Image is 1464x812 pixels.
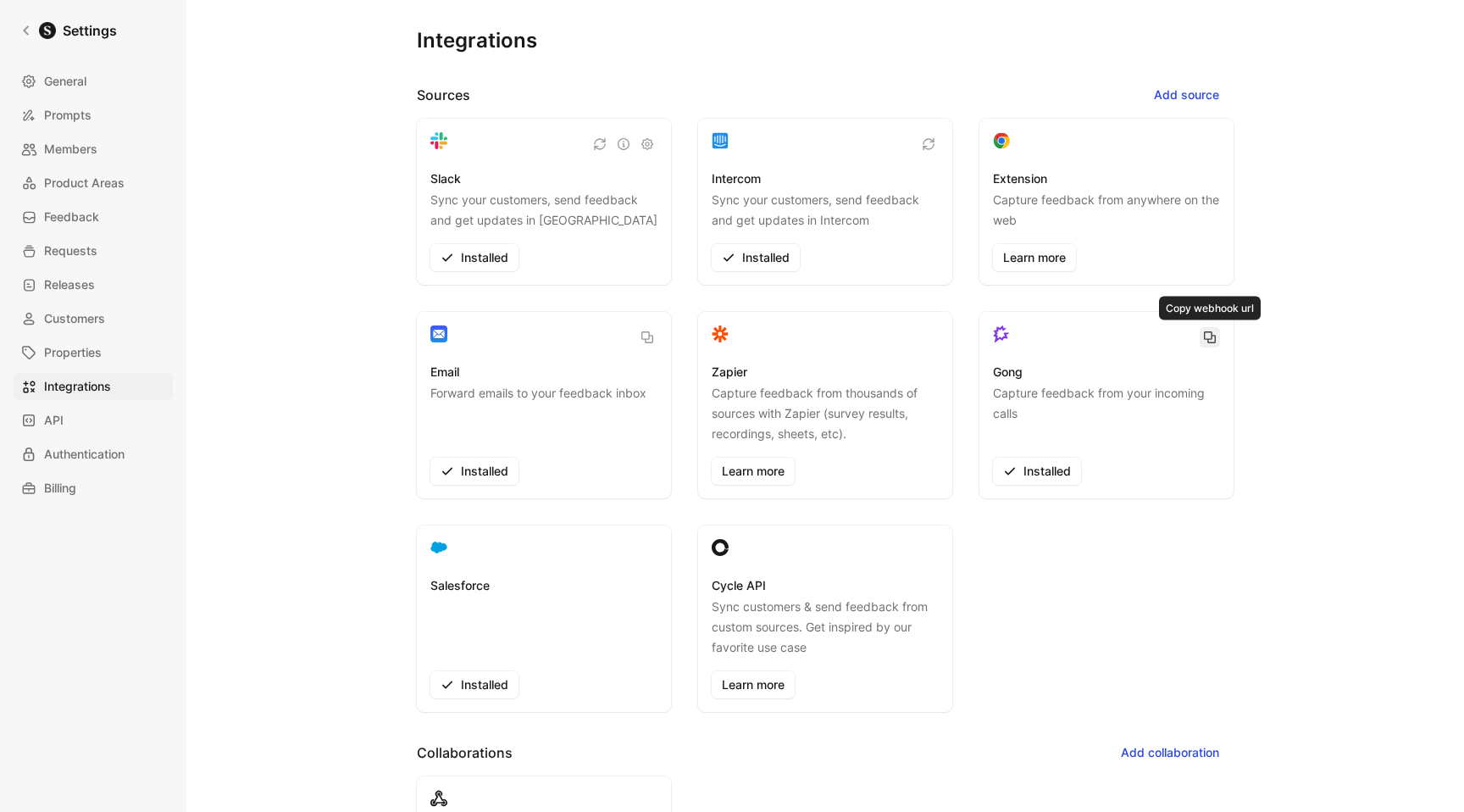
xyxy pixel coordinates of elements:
span: Add source [1154,85,1219,105]
a: Learn more [712,458,795,485]
p: Sync your customers, send feedback and get updates in Intercom [712,190,939,231]
button: Add source [1140,81,1234,108]
h3: Zapier [712,362,747,382]
a: Integrations [14,373,173,400]
a: Product Areas [14,170,173,197]
span: Feedback [44,207,99,227]
h3: Email [430,362,459,382]
span: Product Areas [44,173,125,193]
h2: Sources [417,85,470,105]
h1: Integrations [417,27,537,54]
span: Prompts [44,105,91,125]
h3: Cycle API [712,576,766,596]
button: Installed [430,244,518,271]
span: Installed [441,461,508,481]
a: Releases [14,271,173,298]
span: General [44,71,86,92]
button: Installed [430,671,518,698]
button: Add collaboration [1106,739,1234,766]
a: Feedback [14,203,173,231]
a: Properties [14,339,173,366]
a: Settings [14,14,124,47]
span: Requests [44,241,97,261]
span: Members [44,139,97,159]
a: API [14,407,173,434]
p: Capture feedback from thousands of sources with Zapier (survey results, recordings, sheets, etc). [712,383,939,444]
a: General [14,68,173,95]
span: Add collaboration [1121,742,1219,763]
a: Authentication [14,441,173,468]
h2: Collaborations [417,742,513,763]
a: Members [14,136,173,163]
h3: Slack [430,169,461,189]
span: Installed [1003,461,1071,481]
h3: Gong [993,362,1023,382]
button: Installed [712,244,800,271]
span: Customers [44,309,105,329]
span: Installed [722,247,790,268]
h1: Settings [63,20,117,41]
span: Installed [441,675,508,695]
h3: Salesforce [430,576,490,596]
span: Billing [44,478,76,498]
a: Prompts [14,102,173,129]
span: Releases [44,275,95,295]
p: Capture feedback from anywhere on the web [993,190,1220,231]
span: API [44,410,64,431]
a: Requests [14,237,173,264]
span: Properties [44,342,102,363]
p: Forward emails to your feedback inbox [430,383,646,444]
span: Integrations [44,376,111,397]
button: Installed [993,458,1081,485]
h3: Extension [993,169,1047,189]
p: Sync your customers, send feedback and get updates in [GEOGRAPHIC_DATA] [430,190,657,231]
p: Sync customers & send feedback from custom sources. Get inspired by our favorite use case [712,597,939,658]
a: Learn more [712,671,795,698]
span: Authentication [44,444,125,464]
p: Capture feedback from your incoming calls [993,383,1220,444]
h3: Intercom [712,169,761,189]
button: Installed [430,458,518,485]
a: Customers [14,305,173,332]
span: Installed [441,247,508,268]
a: Billing [14,475,173,502]
a: Learn more [993,244,1076,271]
